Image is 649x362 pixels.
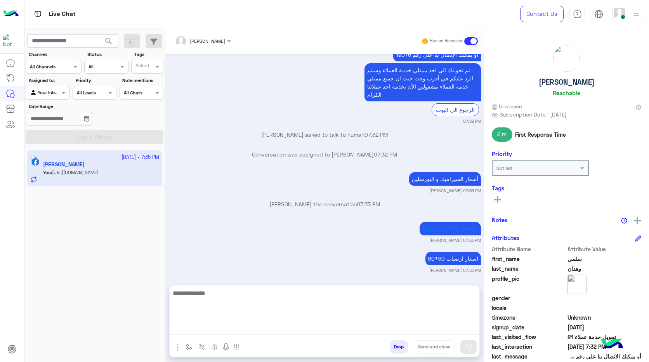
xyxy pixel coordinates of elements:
small: 07:32 PM [463,118,481,124]
img: send message [465,343,472,351]
label: Note mentions [122,77,162,84]
img: tab [33,9,43,19]
label: Tags [134,51,163,58]
div: الرجوع الى البوت [432,103,479,116]
a: [URL][DOMAIN_NAME] [422,225,478,232]
span: first_name [492,255,566,263]
button: search [99,34,118,51]
p: 14/10/2025, 7:32 PM [393,48,481,61]
span: 07:32 PM [374,151,397,158]
p: 14/10/2025, 7:35 PM [425,252,481,265]
img: Logo [3,6,19,22]
span: locale [492,304,566,312]
h6: Reachable [553,89,580,96]
img: picture [554,45,580,71]
p: 14/10/2025, 7:35 PM [409,172,481,186]
img: profile [632,9,641,19]
img: picture [567,275,587,294]
button: Apply Filters [26,130,163,144]
p: 14/10/2025, 7:32 PM [364,63,481,101]
img: select flow [186,344,192,350]
img: send attachment [173,343,182,352]
img: Trigger scenario [199,344,205,350]
p: [PERSON_NAME] the conversation [168,200,481,208]
span: Unknown [567,313,642,322]
label: Assigned to: [29,77,69,84]
label: Priority [76,77,116,84]
label: Date Range [29,103,116,110]
span: null [567,304,642,312]
div: Select [134,62,149,71]
button: Drop [390,340,408,353]
span: last_interaction [492,343,566,351]
span: سلمي [567,255,642,263]
span: null [567,294,642,302]
img: tab [573,10,582,19]
label: Channel: [29,51,81,58]
h6: Tags [492,184,641,191]
a: tab [569,6,585,22]
span: First Response Time [515,131,566,139]
p: Live Chat [49,9,76,19]
span: profile_pic [492,275,566,292]
img: make a call [233,344,239,350]
span: search [104,37,113,46]
small: Human Handover [430,38,463,44]
small: [PERSON_NAME] 07:35 PM [429,188,481,194]
h6: Attributes [492,234,519,241]
span: وهدان [567,265,642,273]
span: 2025-10-14T16:32:21.988Z [567,343,642,351]
span: gender [492,294,566,302]
img: send voice note [221,343,231,352]
span: أو يمكنك الإتصال بنا على رقم 19075 [567,352,642,360]
label: Status [87,51,127,58]
span: Unknown [492,102,522,110]
span: last_visited_flow [492,333,566,341]
span: [PERSON_NAME] [190,38,225,44]
h6: Notes [492,216,508,223]
span: Attribute Value [567,245,642,253]
p: Conversation was assigned to [PERSON_NAME] [168,150,481,158]
a: Contact Us [520,6,564,22]
button: Trigger scenario [196,340,208,353]
p: 14/10/2025, 7:35 PM [420,222,481,235]
small: [PERSON_NAME] 07:35 PM [429,237,481,244]
span: last_name [492,265,566,273]
img: create order [212,344,218,350]
img: hulul-logo.png [599,331,626,358]
button: Send and close [414,340,455,353]
span: last_message [492,352,566,360]
p: [PERSON_NAME] asked to talk to human [168,131,481,139]
button: create order [208,340,221,353]
img: tab [594,10,603,19]
img: 322208621163248 [3,34,17,48]
span: Attribute Name [492,245,566,253]
button: select flow [183,340,196,353]
b: Not Set [496,165,512,171]
span: Subscription Date : [DATE] [500,110,567,118]
span: signup_date [492,323,566,331]
img: userImage [614,8,625,19]
span: 2 m [492,127,512,141]
img: add [634,217,641,224]
img: notes [621,218,627,224]
span: تحويل خدمة عملاء R1 [567,333,642,341]
span: 2025-10-12T08:35:58.418Z [567,323,642,331]
span: timezone [492,313,566,322]
span: 07:35 PM [357,201,380,207]
h5: [PERSON_NAME] [539,78,595,87]
small: [PERSON_NAME] 07:35 PM [429,267,481,273]
span: 07:32 PM [364,131,388,138]
h6: Priority [492,150,512,157]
